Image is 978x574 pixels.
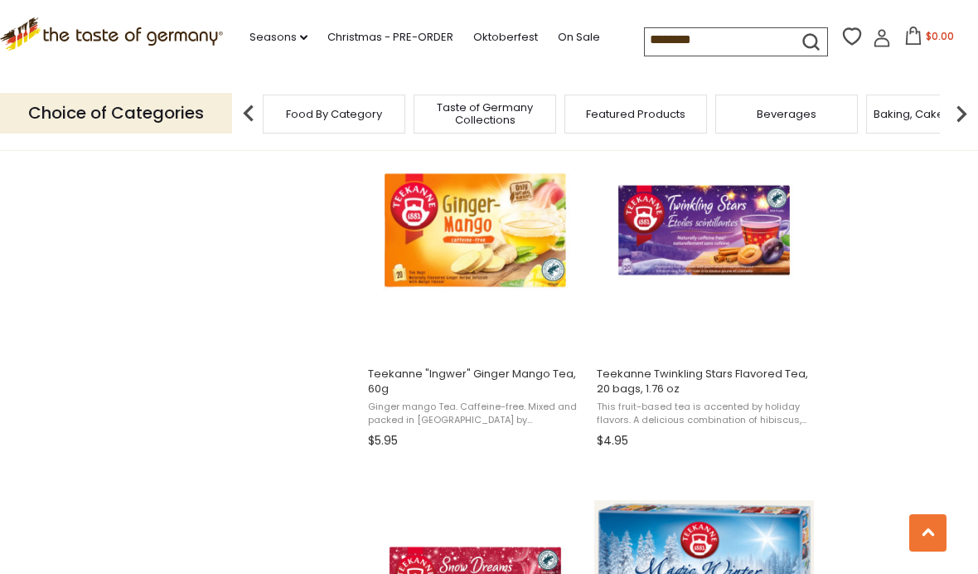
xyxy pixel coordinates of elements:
[327,28,453,46] a: Christmas - PRE-ORDER
[368,432,398,450] span: $5.95
[473,28,538,46] a: Oktoberfest
[586,108,685,120] a: Featured Products
[894,27,965,51] button: $0.00
[597,432,628,450] span: $4.95
[232,97,265,130] img: previous arrow
[757,108,816,120] a: Beverages
[286,108,382,120] a: Food By Category
[926,29,954,43] span: $0.00
[594,120,814,340] img: Teekanne Twinkling Stars
[597,401,811,426] span: This fruit-based tea is accented by holiday flavors. A delicious combination of hibiscus, apples,...
[366,120,585,340] img: Teekanne "Ingwer" Ginger Mango
[368,401,583,426] span: Ginger mango Tea. Caffeine-free. Mixed and packed in [GEOGRAPHIC_DATA] by [PERSON_NAME], one of t...
[366,105,585,454] a: Teekanne
[597,367,811,396] span: Teekanne Twinkling Stars Flavored Tea, 20 bags, 1.76 oz
[945,97,978,130] img: next arrow
[558,28,600,46] a: On Sale
[419,101,551,126] a: Taste of Germany Collections
[368,367,583,396] span: Teekanne "Ingwer" Ginger Mango Tea, 60g
[249,28,307,46] a: Seasons
[594,105,814,454] a: Teekanne Twinkling Stars Flavored Tea, 20 bags, 1.76 oz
